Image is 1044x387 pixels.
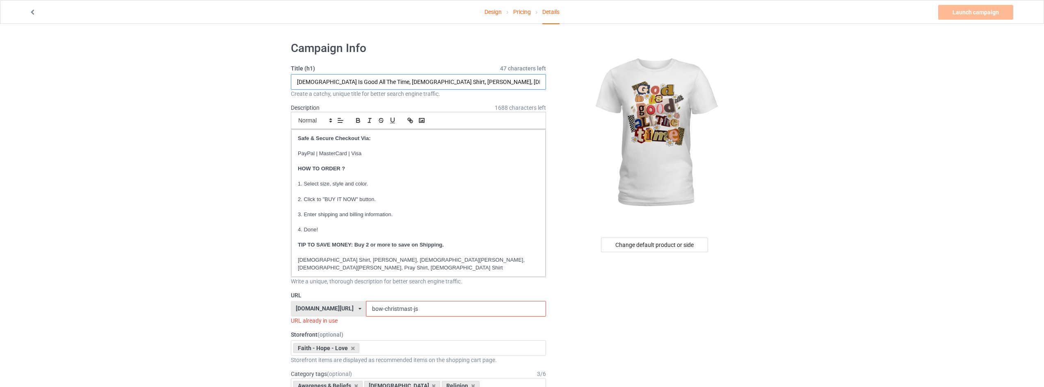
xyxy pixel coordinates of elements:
div: Change default product or side [601,238,708,252]
p: PayPal | MasterCard | Visa [298,150,539,158]
div: Create a catchy, unique title for better search engine traffic. [291,90,546,98]
h1: Campaign Info [291,41,546,56]
span: (optional) [327,371,352,377]
div: Faith - Hope - Love [293,343,359,353]
p: 3. Enter shipping and billing information. [298,211,539,219]
label: Storefront [291,330,546,339]
p: [DEMOGRAPHIC_DATA] Shirt, [PERSON_NAME], [DEMOGRAPHIC_DATA][PERSON_NAME], [DEMOGRAPHIC_DATA][PERS... [298,256,539,272]
p: 1. Select size, style and color. [298,180,539,188]
span: 47 characters left [500,64,546,72]
span: (optional) [318,331,343,338]
strong: HOW TO ORDER ? [298,165,345,172]
p: 4. Done! [298,226,539,234]
div: 3 / 6 [537,370,546,378]
strong: Safe & Secure Checkout Via: [298,135,371,141]
label: Title (h1) [291,64,546,72]
label: Category tags [291,370,352,378]
label: URL [291,291,546,299]
div: Write a unique, thorough description for better search engine traffic. [291,277,546,285]
p: 2. Click to "BUY IT NOW" button. [298,196,539,204]
a: Design [484,0,502,23]
a: Pricing [513,0,531,23]
div: [DOMAIN_NAME][URL] [296,306,354,311]
span: 1688 characters left [495,104,546,112]
div: Storefront items are displayed as recommended items on the shopping cart page. [291,356,546,364]
strong: TIP TO SAVE MONEY: Buy 2 or more to save on Shipping. [298,242,444,248]
div: URL already in use [291,317,546,325]
label: Description [291,104,320,111]
div: Details [542,0,560,24]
